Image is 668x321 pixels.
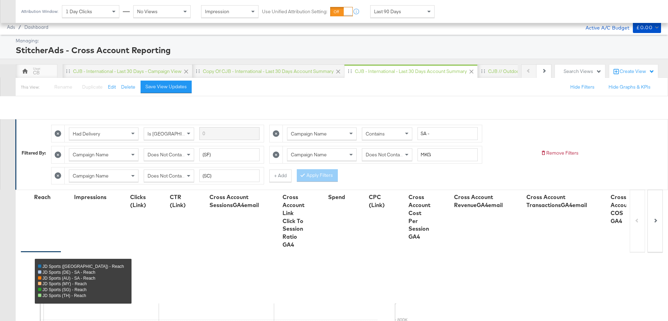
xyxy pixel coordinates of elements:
[205,8,229,15] span: Impression
[620,68,654,75] div: Create View
[42,293,86,298] span: JD Sports (TH) - Reach
[283,193,304,249] div: Cross Account Link Click To Session Ratio GA4
[417,127,478,140] input: Enter a search term
[16,38,659,44] div: Managing:
[578,22,629,32] div: Active A/C Budget
[269,170,292,182] button: + Add
[570,84,595,90] button: Hide Filters
[54,84,72,90] span: Rename
[121,84,135,90] button: Delete
[21,9,58,14] div: Attribution Window:
[108,84,116,90] button: Edit
[262,8,327,15] label: Use Unified Attribution Setting:
[366,131,385,137] span: Contains
[74,193,106,201] div: Impressions
[199,127,260,140] input: Enter a search term
[481,69,485,73] div: Drag to reorder tab
[34,193,50,201] div: Reach
[526,193,587,209] div: Cross Account TransactionsGA4email
[564,68,602,75] div: Search Views
[369,193,385,209] div: CPC (Link)
[42,270,95,275] span: JD Sports (DE) - SA - Reach
[199,148,260,161] input: Enter a search term
[488,68,524,75] div: CJB // Outdoors
[73,173,109,179] span: Campaign Name
[16,44,659,56] div: StitcherAds - Cross Account Reporting
[417,148,478,161] input: Enter a search term
[366,151,404,158] span: Does Not Contain
[348,69,352,73] div: Drag to reorder tab
[145,83,187,90] div: Save View Updates
[137,8,158,15] span: No Views
[291,131,327,137] span: Campaign Name
[633,22,661,33] button: £0.00
[33,69,40,76] div: CB
[7,24,15,30] span: Ads
[636,23,652,32] div: £0.00
[130,193,146,209] div: Clicks (Link)
[24,24,48,30] a: Dashboard
[209,193,259,209] div: Cross Account SessionsGA4email
[73,68,182,75] div: CJB - International - Last 30 days - Campaign View
[291,151,327,158] span: Campaign Name
[609,84,651,90] button: Hide Graphs & KPIs
[148,173,185,179] span: Does Not Contain
[73,131,100,137] span: Had Delivery
[15,24,24,30] span: /
[42,287,87,292] span: JD Sports (SG) - Reach
[196,69,200,73] div: Drag to reorder tab
[355,68,467,75] div: CJB - International - Last 30 days Account Summary
[199,170,260,182] input: Enter a search term
[454,193,503,209] div: Cross Account RevenueGA4email
[611,193,633,225] div: Cross Account COS GA4
[541,150,579,156] button: Remove Filters
[170,193,186,209] div: CTR (Link)
[328,193,345,201] div: Spend
[42,281,87,286] span: JD Sports (MY) - Reach
[73,151,109,158] span: Campaign Name
[148,131,201,137] span: Is [GEOGRAPHIC_DATA]
[82,84,103,90] span: Duplicate
[148,151,185,158] span: Does Not Contain
[203,68,334,75] div: Copy of CJB - International - Last 30 days Account Summary
[21,84,39,90] div: This View:
[374,8,401,15] span: Last 90 Days
[141,81,192,93] button: Save View Updates
[42,276,95,281] span: JD Sports (AU) - SA - Reach
[408,193,430,241] div: Cross Account Cost Per Session GA4
[66,8,92,15] span: 1 Day Clicks
[42,264,124,269] span: JD Sports ([GEOGRAPHIC_DATA]) - Reach
[22,150,46,156] div: Filtered By:
[66,69,70,73] div: Drag to reorder tab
